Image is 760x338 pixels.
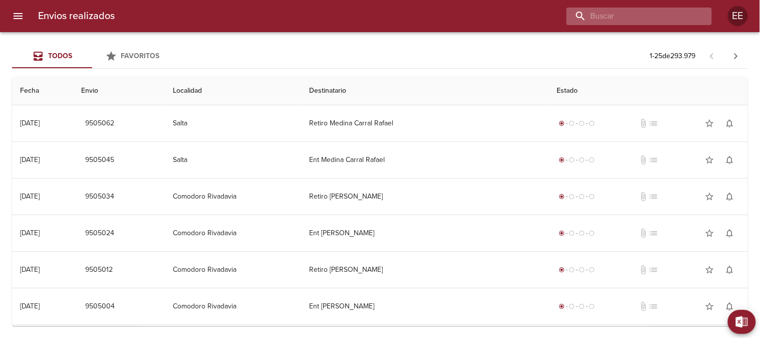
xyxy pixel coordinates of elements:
[81,297,119,316] button: 9505004
[301,252,549,288] td: Retiro [PERSON_NAME]
[559,267,565,273] span: radio_button_checked
[165,215,301,251] td: Comodoro Rivadavia
[557,228,597,238] div: Generado
[589,267,595,273] span: radio_button_unchecked
[81,224,118,243] button: 9505024
[85,117,114,130] span: 9505062
[569,157,575,163] span: radio_button_unchecked
[569,194,575,200] span: radio_button_unchecked
[724,44,748,68] span: Pagina siguiente
[648,265,658,275] span: No tiene pedido asociado
[81,188,118,206] button: 9505034
[720,150,740,170] button: Activar notificaciones
[165,252,301,288] td: Comodoro Rivadavia
[589,194,595,200] span: radio_button_unchecked
[720,187,740,207] button: Activar notificaciones
[557,118,597,128] div: Generado
[728,310,756,334] button: Exportar Excel
[12,44,172,68] div: Tabs Envios
[165,142,301,178] td: Salta
[638,118,648,128] span: No tiene documentos adjuntos
[720,260,740,280] button: Activar notificaciones
[725,228,735,238] span: notifications_none
[20,265,40,274] div: [DATE]
[705,155,715,165] span: star_border
[648,301,658,311] span: No tiene pedido asociado
[705,301,715,311] span: star_border
[725,265,735,275] span: notifications_none
[725,155,735,165] span: notifications_none
[648,155,658,165] span: No tiene pedido asociado
[638,228,648,238] span: No tiene documentos adjuntos
[579,303,585,309] span: radio_button_unchecked
[20,302,40,310] div: [DATE]
[700,150,720,170] button: Agregar a favoritos
[725,301,735,311] span: notifications_none
[20,229,40,237] div: [DATE]
[20,155,40,164] div: [DATE]
[48,52,72,60] span: Todos
[728,6,748,26] div: Abrir información de usuario
[301,288,549,324] td: Ent [PERSON_NAME]
[638,301,648,311] span: No tiene documentos adjuntos
[725,118,735,128] span: notifications_none
[301,142,549,178] td: Ent Medina Carral Rafael
[559,230,565,236] span: radio_button_checked
[648,192,658,202] span: No tiene pedido asociado
[720,223,740,243] button: Activar notificaciones
[12,77,73,105] th: Fecha
[728,6,748,26] div: EE
[700,260,720,280] button: Agregar a favoritos
[559,120,565,126] span: radio_button_checked
[650,51,696,61] p: 1 - 25 de 293.979
[700,187,720,207] button: Agregar a favoritos
[638,155,648,165] span: No tiene documentos adjuntos
[720,296,740,316] button: Activar notificaciones
[549,77,748,105] th: Estado
[569,303,575,309] span: radio_button_unchecked
[81,114,118,133] button: 9505062
[705,118,715,128] span: star_border
[20,192,40,201] div: [DATE]
[301,105,549,141] td: Retiro Medina Carral Rafael
[85,227,114,240] span: 9505024
[725,192,735,202] span: notifications_none
[579,230,585,236] span: radio_button_unchecked
[165,179,301,215] td: Comodoro Rivadavia
[700,113,720,133] button: Agregar a favoritos
[705,265,715,275] span: star_border
[557,192,597,202] div: Generado
[81,151,118,170] button: 9505045
[20,119,40,127] div: [DATE]
[557,301,597,311] div: Generado
[638,265,648,275] span: No tiene documentos adjuntos
[638,192,648,202] span: No tiene documentos adjuntos
[648,118,658,128] span: No tiene pedido asociado
[73,77,165,105] th: Envio
[589,120,595,126] span: radio_button_unchecked
[165,77,301,105] th: Localidad
[557,265,597,275] div: Generado
[579,157,585,163] span: radio_button_unchecked
[700,296,720,316] button: Agregar a favoritos
[85,264,113,276] span: 9505012
[81,261,117,279] button: 9505012
[559,194,565,200] span: radio_button_checked
[301,215,549,251] td: Ent [PERSON_NAME]
[569,120,575,126] span: radio_button_unchecked
[559,303,565,309] span: radio_button_checked
[648,228,658,238] span: No tiene pedido asociado
[589,230,595,236] span: radio_button_unchecked
[85,154,114,166] span: 9505045
[589,157,595,163] span: radio_button_unchecked
[579,194,585,200] span: radio_button_unchecked
[579,120,585,126] span: radio_button_unchecked
[85,191,114,203] span: 9505034
[569,267,575,273] span: radio_button_unchecked
[569,230,575,236] span: radio_button_unchecked
[165,105,301,141] td: Salta
[121,52,160,60] span: Favoritos
[705,228,715,238] span: star_border
[700,223,720,243] button: Agregar a favoritos
[6,4,30,28] button: menu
